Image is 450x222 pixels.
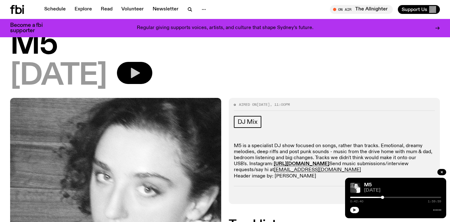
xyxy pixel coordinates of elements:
p: M5 is a specialist DJ show focused on songs, rather than tracks. Emotional, dreamy melodies, deep... [234,143,435,179]
span: 0:42:40 [350,200,363,203]
a: Read [97,5,116,14]
span: [DATE] [10,62,107,90]
img: A black and white photo of Lilly wearing a white blouse and looking up at the camera. [350,183,360,193]
span: , 11:00pm [270,102,290,107]
button: On AirThe Allnighter [330,5,393,14]
h1: M5 [10,31,440,59]
a: Explore [71,5,96,14]
a: [URL][DOMAIN_NAME] [274,161,329,166]
button: Support Us [398,5,440,14]
span: [DATE] [364,188,441,193]
span: 1:59:59 [428,200,441,203]
h3: Become a fbi supporter [10,23,51,33]
p: Regular giving supports voices, artists, and culture that shape Sydney’s future. [137,25,313,31]
span: Support Us [402,7,427,12]
span: DJ Mix [238,118,258,125]
a: Newsletter [149,5,182,14]
span: Aired on [239,102,257,107]
a: DJ Mix [234,116,261,128]
a: Volunteer [118,5,148,14]
a: [EMAIL_ADDRESS][DOMAIN_NAME] [274,167,361,172]
span: [DATE] [257,102,270,107]
a: M5 [364,183,372,188]
a: Schedule [40,5,70,14]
